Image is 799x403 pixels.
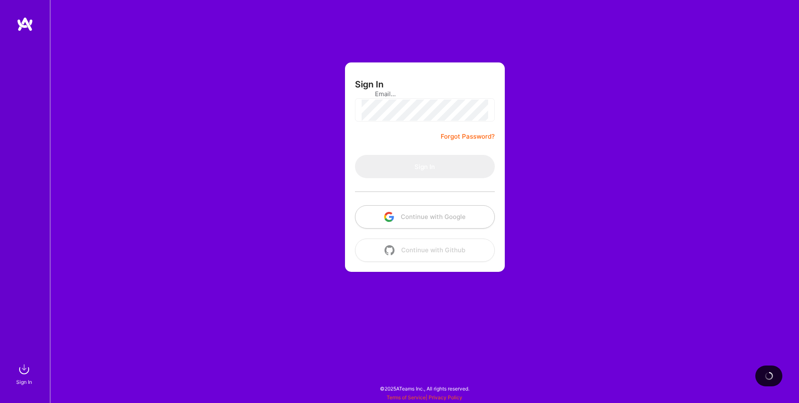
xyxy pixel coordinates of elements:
img: icon [384,212,394,222]
img: logo [17,17,33,32]
a: Forgot Password? [441,132,495,142]
img: loading [763,370,774,382]
img: sign in [16,361,32,378]
span: | [387,394,462,401]
a: Privacy Policy [429,394,462,401]
input: Email... [375,83,475,104]
img: icon [385,245,395,255]
div: © 2025 ATeams Inc., All rights reserved. [50,378,799,399]
button: Continue with Github [355,239,495,262]
a: Terms of Service [387,394,426,401]
div: Sign In [16,378,32,386]
a: sign inSign In [17,361,32,386]
button: Sign In [355,155,495,178]
button: Continue with Google [355,205,495,229]
h3: Sign In [355,79,384,90]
